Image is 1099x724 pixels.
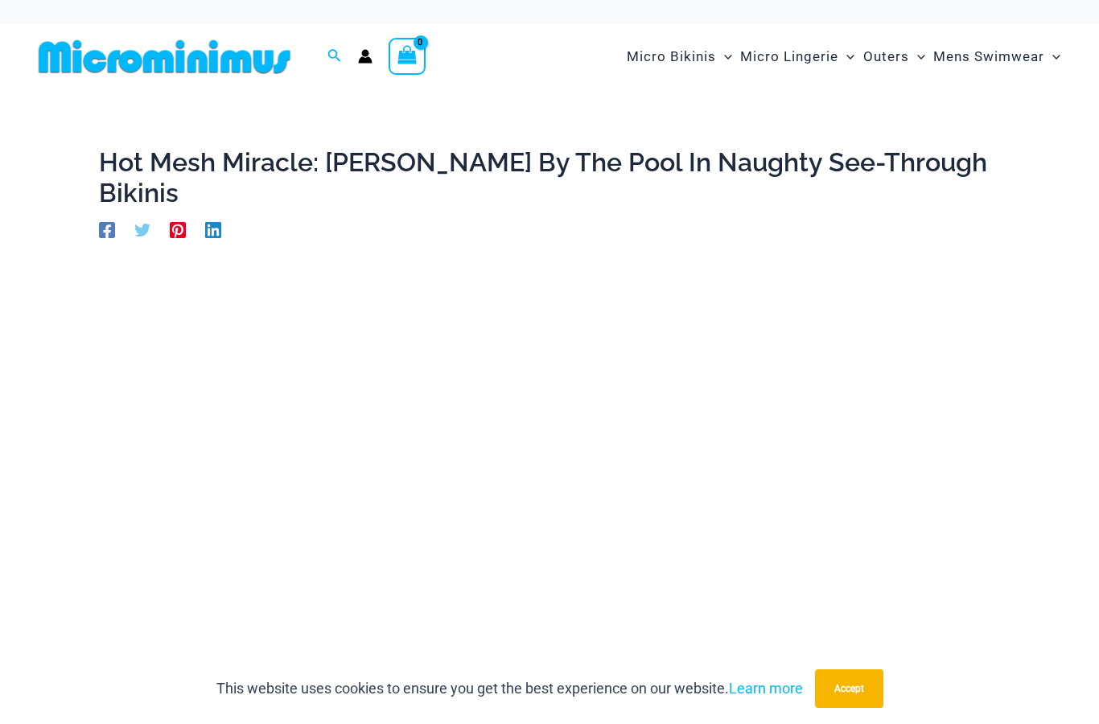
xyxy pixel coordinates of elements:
[170,220,186,237] a: Pinterest
[740,36,838,77] span: Micro Lingerie
[358,49,373,64] a: Account icon link
[327,47,342,67] a: Search icon link
[815,669,883,708] button: Accept
[859,32,929,81] a: OutersMenu ToggleMenu Toggle
[863,36,909,77] span: Outers
[736,32,858,81] a: Micro LingerieMenu ToggleMenu Toggle
[32,39,297,75] img: MM SHOP LOGO FLAT
[716,36,732,77] span: Menu Toggle
[620,30,1067,84] nav: Site Navigation
[838,36,854,77] span: Menu Toggle
[627,36,716,77] span: Micro Bikinis
[216,677,803,701] p: This website uses cookies to ensure you get the best experience on our website.
[933,36,1044,77] span: Mens Swimwear
[99,220,115,237] a: Facebook
[205,220,221,237] a: Linkedin
[389,38,426,75] a: View Shopping Cart, empty
[99,147,1000,209] h1: Hot Mesh Miracle: [PERSON_NAME] By The Pool In Naughty See-Through Bikinis
[134,220,150,237] a: Twitter
[729,680,803,697] a: Learn more
[909,36,925,77] span: Menu Toggle
[929,32,1064,81] a: Mens SwimwearMenu ToggleMenu Toggle
[623,32,736,81] a: Micro BikinisMenu ToggleMenu Toggle
[1044,36,1060,77] span: Menu Toggle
